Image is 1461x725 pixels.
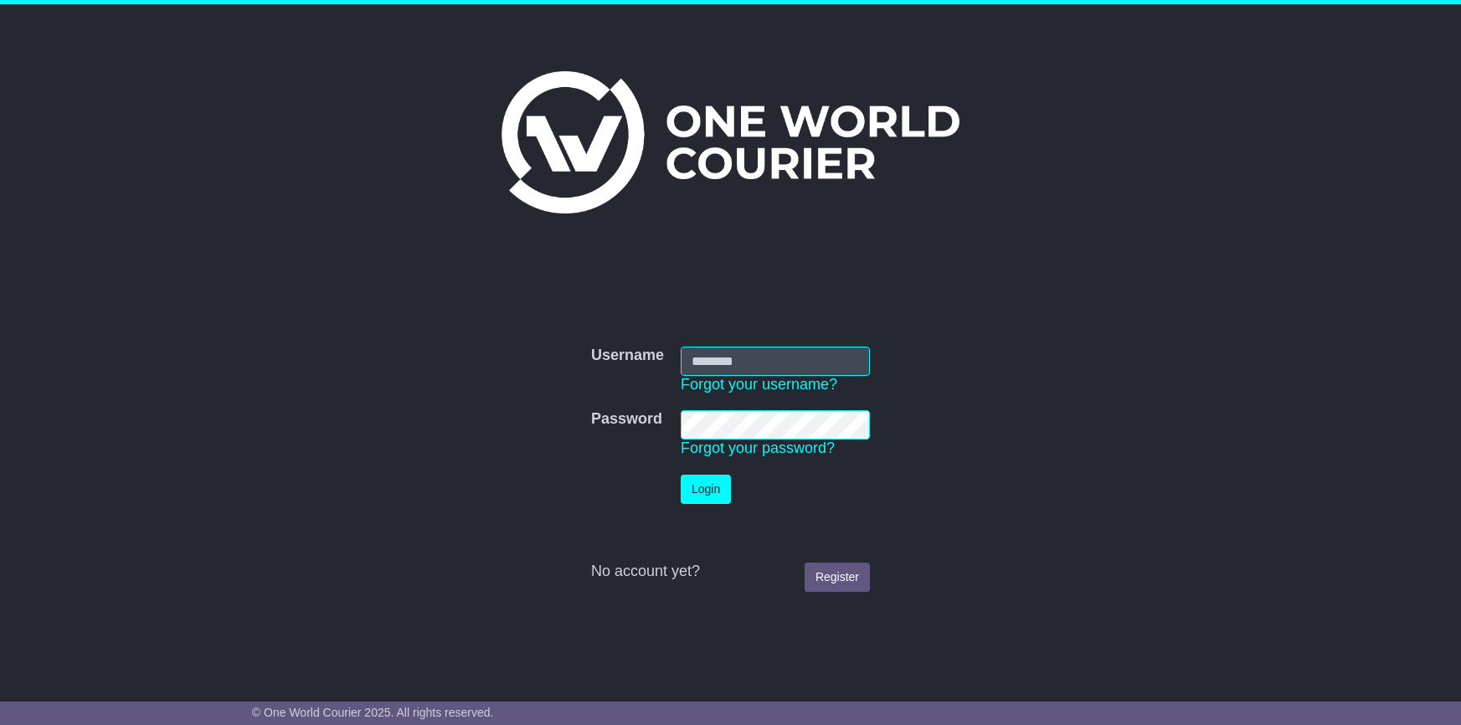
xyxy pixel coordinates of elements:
[681,440,835,456] a: Forgot your password?
[681,376,837,393] a: Forgot your username?
[252,706,494,719] span: © One World Courier 2025. All rights reserved.
[681,475,731,504] button: Login
[502,71,959,213] img: One World
[591,347,664,365] label: Username
[591,410,662,429] label: Password
[591,563,870,581] div: No account yet?
[805,563,870,592] a: Register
